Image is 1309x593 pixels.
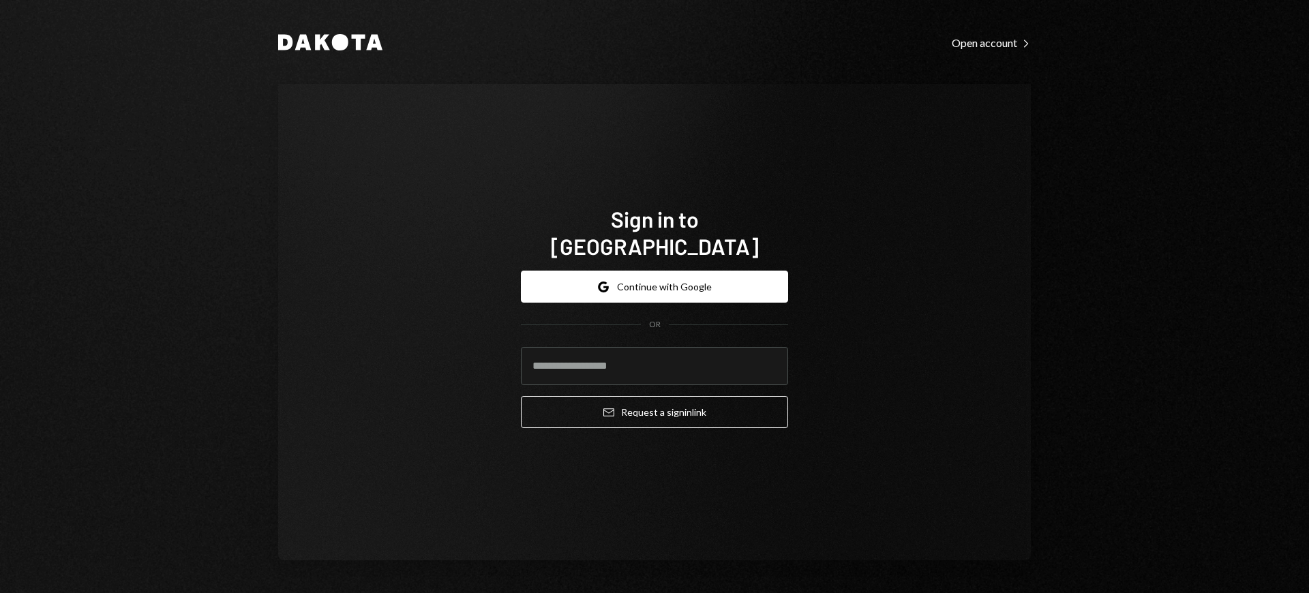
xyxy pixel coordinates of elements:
button: Request a signinlink [521,396,788,428]
div: Open account [952,36,1031,50]
h1: Sign in to [GEOGRAPHIC_DATA] [521,205,788,260]
button: Continue with Google [521,271,788,303]
a: Open account [952,35,1031,50]
div: OR [649,319,661,331]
